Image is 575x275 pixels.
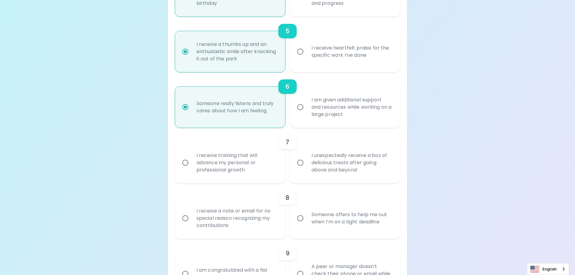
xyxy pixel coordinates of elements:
[192,145,282,181] div: I receive training that will advance my personal or professional growth
[286,26,289,36] h6: 5
[307,145,397,181] div: I unexpectedly receive a box of delicious treats after going above and beyond
[286,193,289,203] h6: 8
[527,264,569,275] a: English
[175,128,400,183] div: choice-group-check
[307,37,397,66] div: I receive heartfelt praise for the specific work I’ve done
[307,204,397,233] div: Someone offers to help me out when I’m on a tight deadline
[192,200,282,236] div: I receive a note or email for no special reason recognizing my contributions
[286,82,289,91] h6: 6
[175,183,400,239] div: choice-group-check
[527,263,569,275] aside: Language selected: English
[192,34,282,70] div: I receive a thumbs up and an enthusiastic smile after knocking it out of the park
[175,72,400,128] div: choice-group-check
[527,263,569,275] div: Language
[175,17,400,72] div: choice-group-check
[286,248,289,258] h6: 9
[192,93,282,122] div: Someone really listens and truly cares about how I am feeling
[307,89,397,125] div: I am given additional support and resources while working on a large project
[286,137,289,147] h6: 7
